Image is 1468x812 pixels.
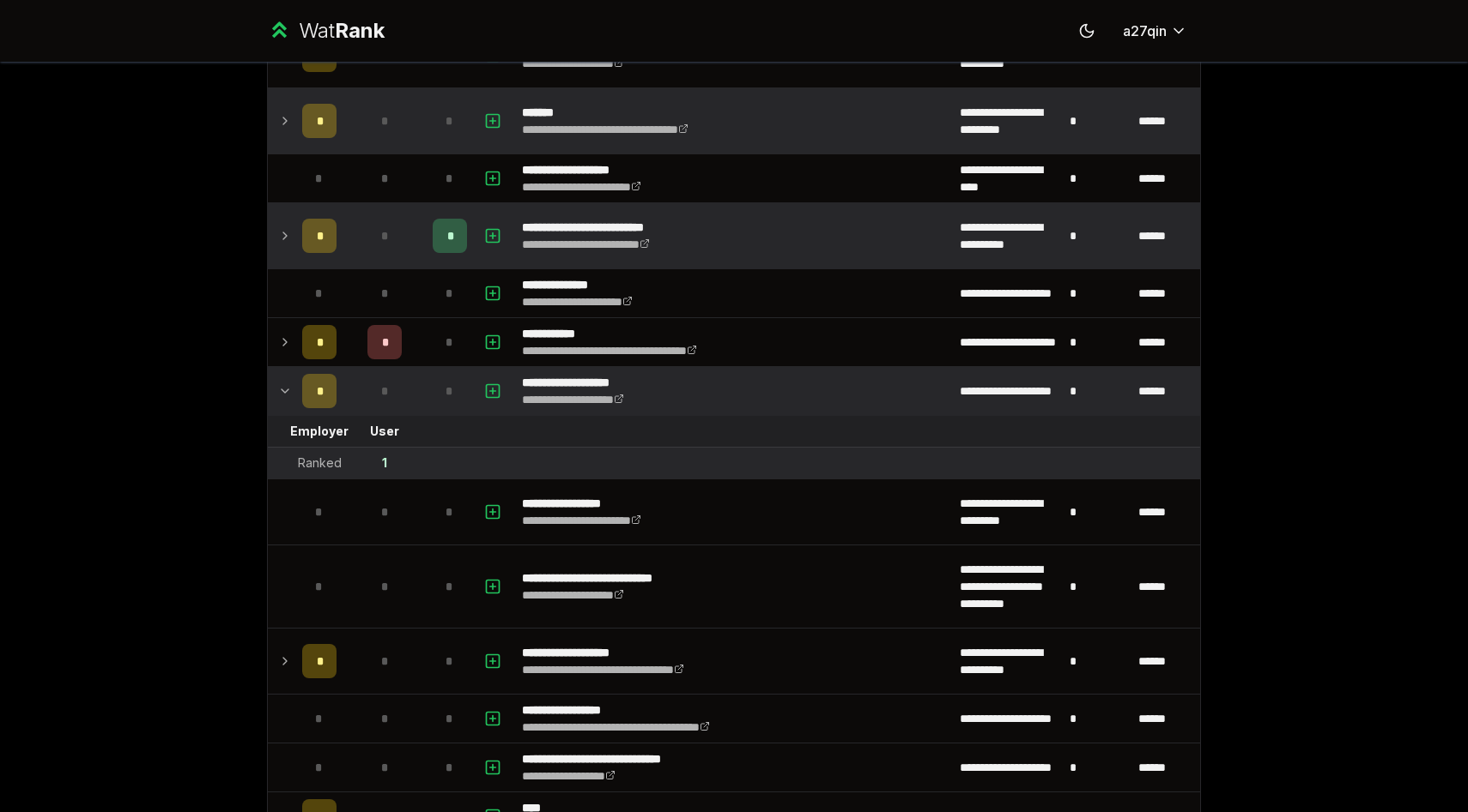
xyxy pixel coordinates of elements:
[295,416,343,447] td: Employer
[299,17,385,45] div: Wat
[335,18,385,43] span: Rank
[298,454,342,472] div: Ranked
[1123,21,1167,41] span: a27qin
[382,454,387,472] div: 1
[343,416,426,447] td: User
[267,17,385,45] a: WatRank
[1109,15,1201,46] button: a27qin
